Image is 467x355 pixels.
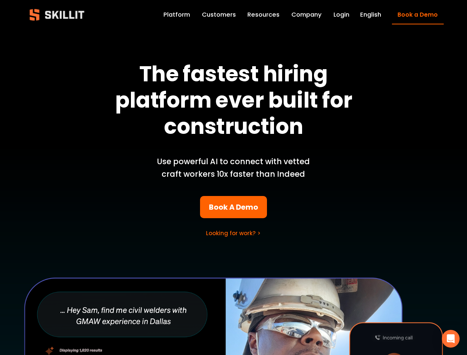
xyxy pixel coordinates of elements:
a: Book a Demo [392,6,444,24]
span: Resources [247,10,280,20]
div: Open Intercom Messenger [442,330,460,348]
a: Company [291,10,322,20]
strong: The fastest hiring platform ever built for construction [115,59,356,141]
span: English [360,10,381,20]
div: language picker [360,10,381,20]
a: Looking for work? > [206,229,261,237]
a: folder dropdown [247,10,280,20]
p: Use powerful AI to connect with vetted craft workers 10x faster than Indeed [147,155,320,180]
a: Customers [202,10,236,20]
img: Skillit [23,4,91,26]
a: Login [334,10,349,20]
a: Platform [163,10,190,20]
a: Book A Demo [200,196,267,218]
